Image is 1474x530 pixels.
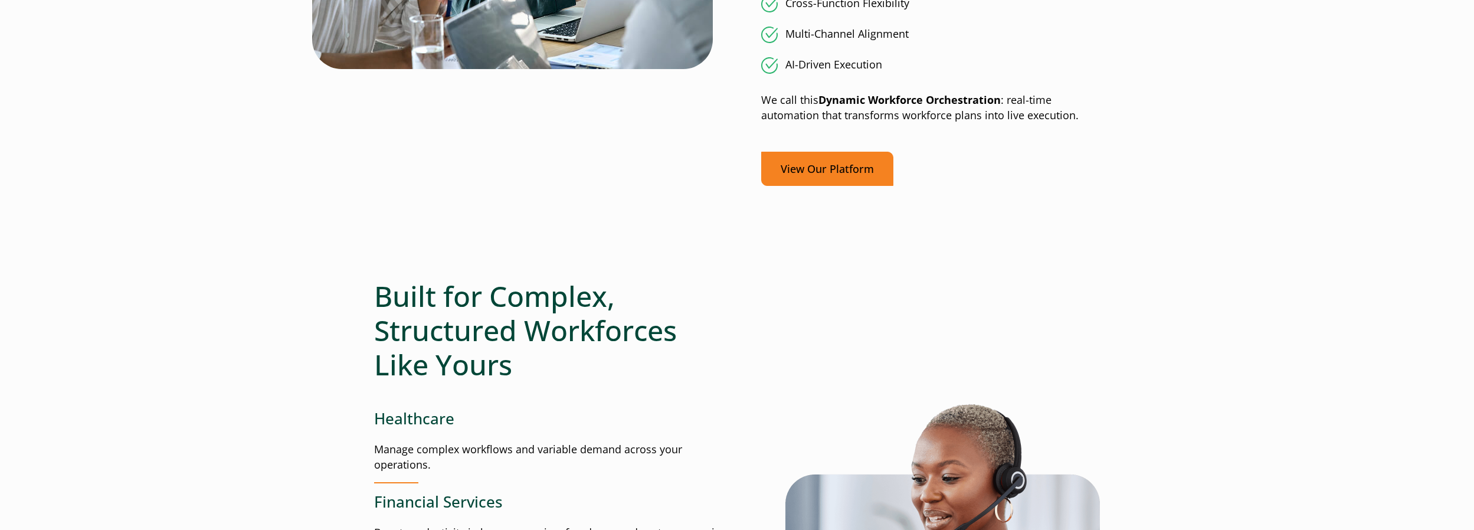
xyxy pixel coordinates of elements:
[374,442,737,473] p: Manage complex workflows and variable demand across your operations.
[761,57,1100,74] li: AI-Driven Execution
[761,27,1100,43] li: Multi-Channel Alignment
[818,93,1001,107] strong: Dynamic Workforce Orchestration
[374,493,737,511] h3: Financial Services
[374,410,737,428] h3: Healthcare
[761,152,893,187] a: View Our Platform
[374,279,737,381] h2: Built for Complex, Structured Workforces Like Yours
[761,93,1100,123] p: We call this : real-time automation that transforms workforce plans into live execution.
